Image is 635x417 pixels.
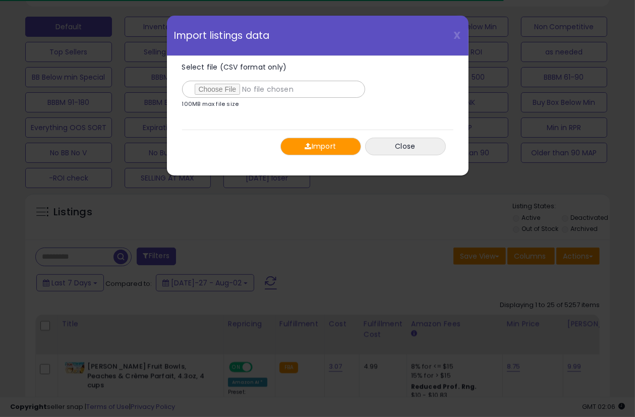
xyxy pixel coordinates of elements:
button: Close [365,138,446,155]
span: Import listings data [175,31,270,40]
button: Import [280,138,361,155]
span: Select file (CSV format only) [182,62,287,72]
span: X [454,28,461,42]
p: 100MB max file size [182,101,239,107]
